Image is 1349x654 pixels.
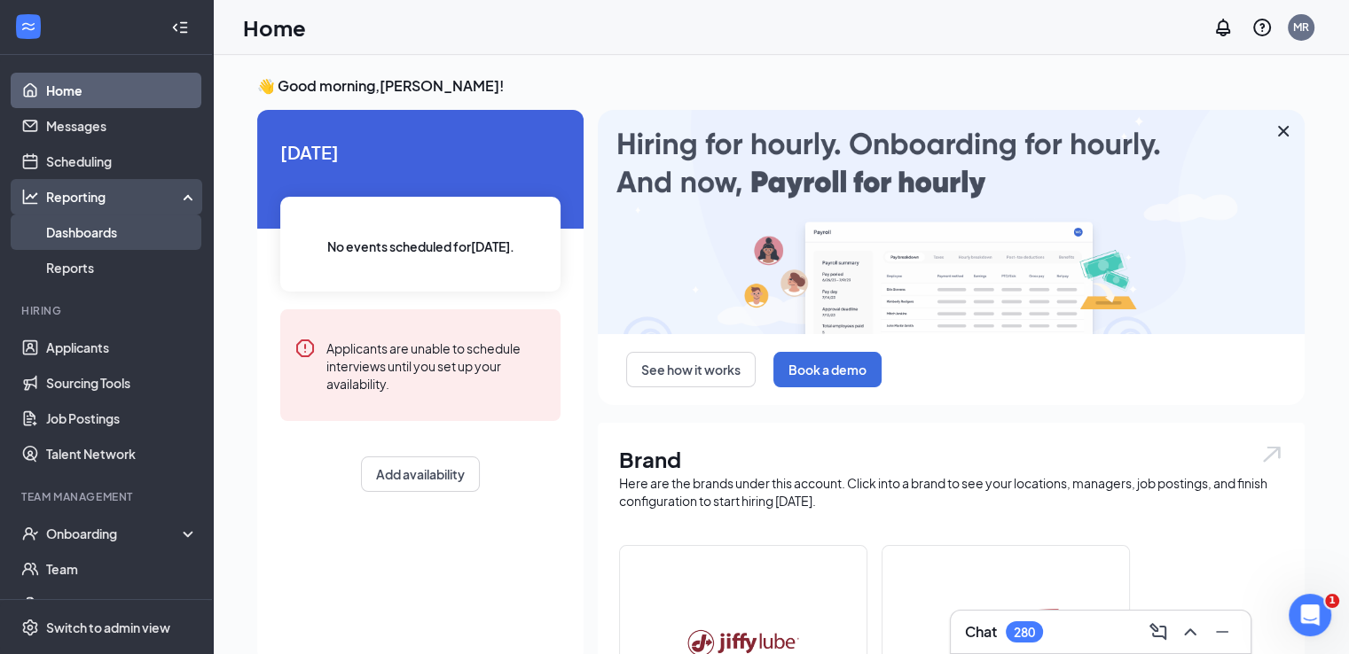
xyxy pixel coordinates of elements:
[1260,444,1283,464] img: open.6027fd2a22e1237b5b06.svg
[1293,19,1309,35] div: MR
[46,619,170,636] div: Switch to admin view
[1212,621,1233,642] svg: Minimize
[327,237,514,256] span: No events scheduled for [DATE] .
[1176,618,1204,646] button: ChevronUp
[1325,594,1339,608] span: 1
[619,444,1283,474] h1: Brand
[619,474,1283,510] div: Here are the brands under this account. Click into a brand to see your locations, managers, job p...
[21,489,194,504] div: Team Management
[21,188,39,206] svg: Analysis
[46,587,198,622] a: DocumentsCrown
[1148,621,1169,642] svg: ComposeMessage
[626,352,756,387] button: See how it works
[598,110,1305,334] img: payroll-large.gif
[1208,618,1236,646] button: Minimize
[1251,17,1273,38] svg: QuestionInfo
[1144,618,1173,646] button: ComposeMessage
[46,365,198,401] a: Sourcing Tools
[326,338,546,393] div: Applicants are unable to schedule interviews until you set up your availability.
[46,73,198,108] a: Home
[46,188,199,206] div: Reporting
[1289,594,1331,636] iframe: Intercom live chat
[257,76,1305,96] h3: 👋 Good morning, [PERSON_NAME] !
[46,144,198,179] a: Scheduling
[21,525,39,542] svg: UserCheck
[294,338,316,359] svg: Error
[46,108,198,144] a: Messages
[21,303,194,318] div: Hiring
[46,330,198,365] a: Applicants
[46,551,198,587] a: Team
[46,436,198,471] a: Talent Network
[20,18,37,35] svg: WorkstreamLogo
[1180,621,1201,642] svg: ChevronUp
[361,456,480,492] button: Add availability
[46,401,198,436] a: Job Postings
[1273,121,1294,142] svg: Cross
[1212,17,1234,38] svg: Notifications
[46,250,198,285] a: Reports
[280,138,561,166] span: [DATE]
[965,622,997,642] h3: Chat
[1014,625,1035,640] div: 280
[243,12,306,43] h1: Home
[773,352,882,387] button: Book a demo
[171,19,189,36] svg: Collapse
[46,525,183,542] div: Onboarding
[46,214,198,250] a: Dashboards
[21,619,39,636] svg: Settings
